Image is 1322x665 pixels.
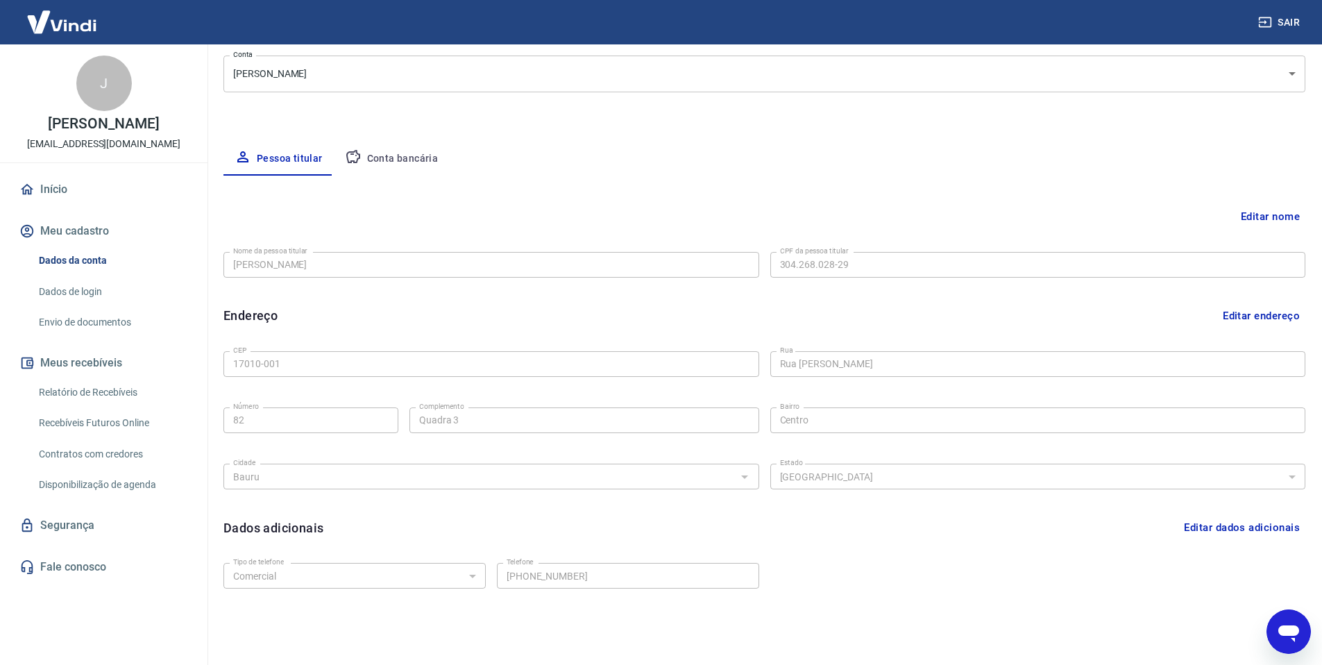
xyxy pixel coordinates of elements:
[17,510,191,541] a: Segurança
[33,378,191,407] a: Relatório de Recebíveis
[1255,10,1305,35] button: Sair
[233,345,246,355] label: CEP
[33,440,191,469] a: Contratos com credores
[33,246,191,275] a: Dados da conta
[76,56,132,111] div: J
[223,519,323,537] h6: Dados adicionais
[228,468,732,485] input: Digite aqui algumas palavras para buscar a cidade
[33,409,191,437] a: Recebíveis Futuros Online
[1266,609,1311,654] iframe: Botão para abrir a janela de mensagens
[233,401,259,412] label: Número
[780,345,793,355] label: Rua
[17,552,191,582] a: Fale conosco
[1178,514,1305,541] button: Editar dados adicionais
[507,557,534,567] label: Telefone
[17,216,191,246] button: Meu cadastro
[233,49,253,60] label: Conta
[233,557,284,567] label: Tipo de telefone
[33,471,191,499] a: Disponibilização de agenda
[17,348,191,378] button: Meus recebíveis
[223,56,1305,92] div: [PERSON_NAME]
[27,137,180,151] p: [EMAIL_ADDRESS][DOMAIN_NAME]
[17,1,107,43] img: Vindi
[1217,303,1305,329] button: Editar endereço
[33,308,191,337] a: Envio de documentos
[419,401,464,412] label: Complemento
[780,401,799,412] label: Bairro
[780,246,849,256] label: CPF da pessoa titular
[33,278,191,306] a: Dados de login
[223,306,278,325] h6: Endereço
[1235,203,1305,230] button: Editar nome
[48,117,159,131] p: [PERSON_NAME]
[17,174,191,205] a: Início
[780,457,803,468] label: Estado
[334,142,450,176] button: Conta bancária
[233,457,255,468] label: Cidade
[233,246,307,256] label: Nome da pessoa titular
[223,142,334,176] button: Pessoa titular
